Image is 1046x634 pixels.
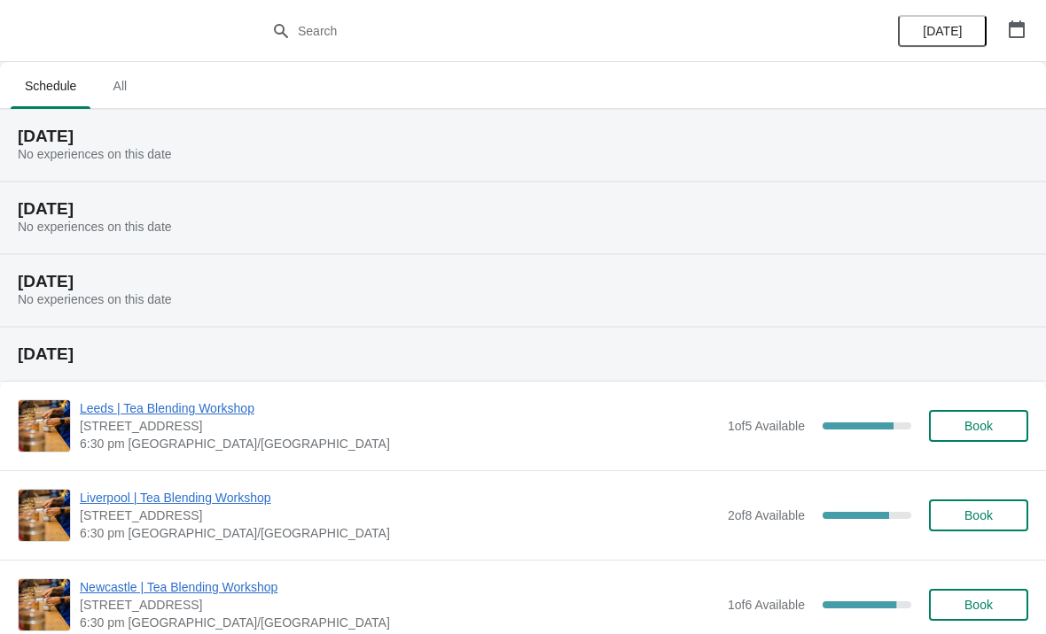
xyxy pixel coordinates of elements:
[80,489,719,506] span: Liverpool | Tea Blending Workshop
[964,598,993,612] span: Book
[80,578,719,596] span: Newcastle | Tea Blending Workshop
[19,400,70,452] img: Leeds | Tea Blending Workshop | Unit 42, Queen Victoria St, Victoria Quarter, Leeds, LS1 6BE | 6:...
[297,15,784,47] input: Search
[18,292,172,306] span: No experiences on this date
[929,410,1028,442] button: Book
[923,24,962,38] span: [DATE]
[18,345,1028,363] h2: [DATE]
[19,579,70,630] img: Newcastle | Tea Blending Workshop | 123 Grainger Street, Newcastle upon Tyne, NE1 5AE | 6:30 pm E...
[929,499,1028,531] button: Book
[929,589,1028,621] button: Book
[728,598,805,612] span: 1 of 6 Available
[80,614,719,631] span: 6:30 pm [GEOGRAPHIC_DATA]/[GEOGRAPHIC_DATA]
[18,273,1028,290] h2: [DATE]
[18,200,1028,218] h2: [DATE]
[898,15,987,47] button: [DATE]
[728,419,805,433] span: 1 of 5 Available
[728,508,805,522] span: 2 of 8 Available
[18,220,172,234] span: No experiences on this date
[11,70,90,102] span: Schedule
[964,419,993,433] span: Book
[80,435,719,452] span: 6:30 pm [GEOGRAPHIC_DATA]/[GEOGRAPHIC_DATA]
[18,128,1028,145] h2: [DATE]
[80,399,719,417] span: Leeds | Tea Blending Workshop
[80,506,719,524] span: [STREET_ADDRESS]
[19,490,70,541] img: Liverpool | Tea Blending Workshop | 106 Bold St, Liverpool , L1 4EZ | 6:30 pm Europe/London
[80,524,719,542] span: 6:30 pm [GEOGRAPHIC_DATA]/[GEOGRAPHIC_DATA]
[98,70,142,102] span: All
[18,147,172,161] span: No experiences on this date
[964,508,993,522] span: Book
[80,417,719,435] span: [STREET_ADDRESS]
[80,596,719,614] span: [STREET_ADDRESS]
